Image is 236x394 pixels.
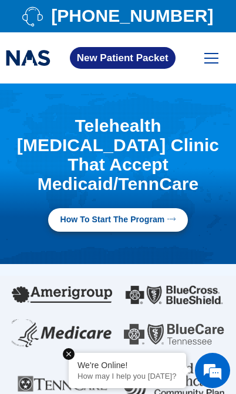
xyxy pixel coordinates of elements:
img: national addiction specialists online suboxone clinic - logo [6,48,50,68]
span: [PHONE_NUMBER] [48,9,213,22]
img: online-suboxone-doctors-that-accepts-bluecross-blueshield [124,282,224,308]
a: New Patient Packet [70,47,176,69]
a: How to Start the program [48,208,187,232]
h1: Telehealth [MEDICAL_DATA] Clinic That Accept Medicaid/TennCare [6,116,230,193]
img: online-suboxone-doctors-that-accepts-medicare [12,319,112,349]
a: [PHONE_NUMBER] [6,6,230,26]
img: online-suboxone-doctors-that-accepts-amerigroup [12,286,112,303]
span: How to Start the program [60,214,164,226]
span: New Patient Packet [77,53,168,63]
p: How may I help you today? [77,372,177,380]
div: We're Online! [77,360,177,370]
img: online-suboxone-doctors-that-accepts-bluecare [124,323,224,345]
